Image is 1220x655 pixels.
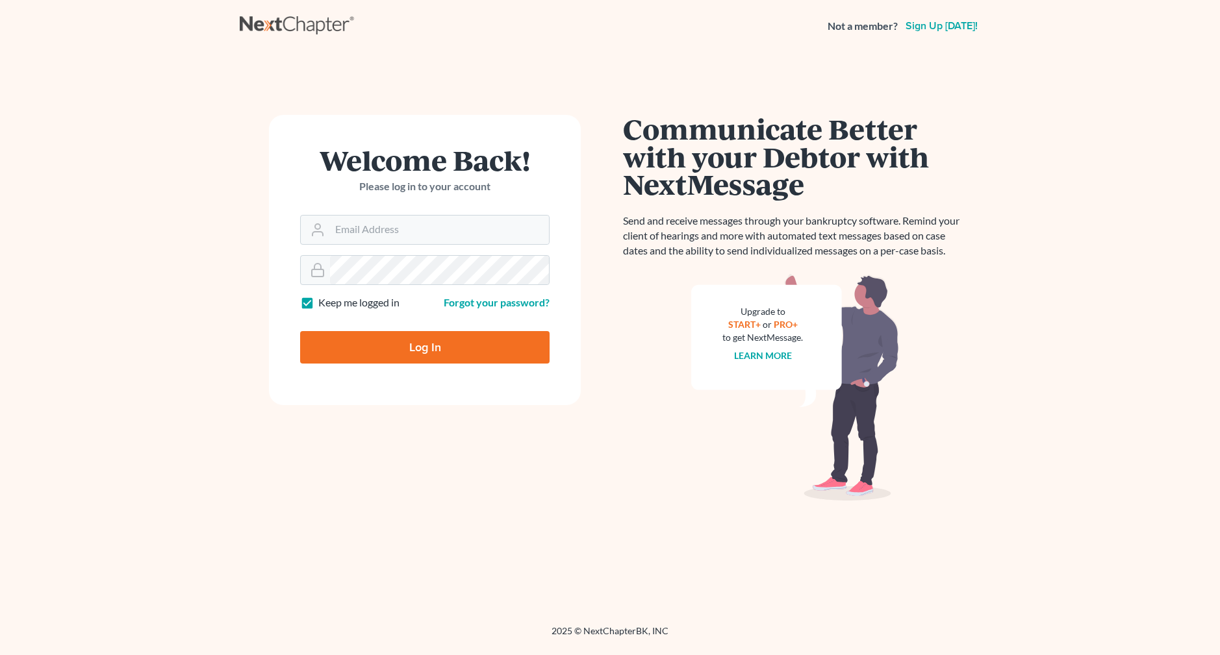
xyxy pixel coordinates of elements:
[722,305,803,318] div: Upgrade to
[774,319,798,330] a: PRO+
[330,216,549,244] input: Email Address
[300,331,550,364] input: Log In
[623,115,967,198] h1: Communicate Better with your Debtor with NextMessage
[763,319,772,330] span: or
[728,319,761,330] a: START+
[240,624,980,648] div: 2025 © NextChapterBK, INC
[734,350,792,361] a: Learn more
[318,295,400,310] label: Keep me logged in
[903,21,980,31] a: Sign up [DATE]!
[444,296,550,308] a: Forgot your password?
[300,146,550,174] h1: Welcome Back!
[623,214,967,258] p: Send and receive messages through your bankruptcy software. Remind your client of hearings and mo...
[691,274,899,501] img: nextmessage_bg-59042aed3d76b12b5cd301f8e5b87938c9018125f34e5fa2b7a6b67550977c72.svg
[722,331,803,344] div: to get NextMessage.
[828,19,898,34] strong: Not a member?
[300,179,550,194] p: Please log in to your account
